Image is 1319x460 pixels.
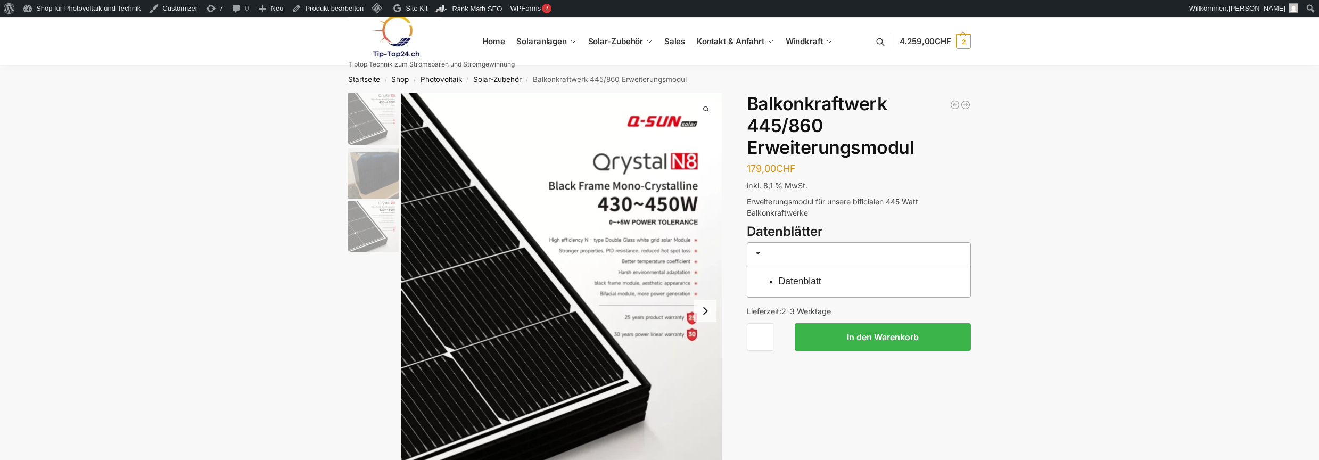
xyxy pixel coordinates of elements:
span: Solaranlagen [516,36,567,46]
h1: Balkonkraftwerk 445/860 Erweiterungsmodul [747,93,971,158]
p: Erweiterungsmodul für unsere bificialen 445 Watt Balkonkraftwerke [747,196,971,218]
img: Solaranlagen, Speicheranlagen und Energiesparprodukte [348,15,441,58]
span: Windkraft [786,36,823,46]
input: Produktmenge [747,323,773,351]
span: Kontakt & Anfahrt [697,36,764,46]
a: Shop [391,75,409,84]
a: Datenblatt [779,276,821,286]
a: Solar-Zubehör [473,75,522,84]
p: Tiptop Technik zum Stromsparen und Stromgewinnung [348,61,515,68]
a: Solaranlagen [512,18,581,65]
a: Startseite [348,75,380,84]
span: Sales [664,36,686,46]
a: Kontakt & Anfahrt [692,18,778,65]
span: / [522,76,533,84]
span: / [409,76,420,84]
a: Photovoltaik [421,75,462,84]
span: CHF [935,36,951,46]
a: Sales [659,18,689,65]
span: [PERSON_NAME] [1229,4,1285,12]
nav: Breadcrumb [329,65,990,93]
span: CHF [776,163,796,174]
a: Stromzähler Energiemessgerät15 [960,100,971,110]
a: NEP600 Mikrowechselrichter 600W [950,100,960,110]
a: 4.259,00CHF 2 [900,26,971,57]
img: 13_3 [348,148,399,199]
span: Site Kit [406,4,427,12]
a: Windkraft [781,18,837,65]
img: qrystal20n820qn-430-450hd-120black20frame (1)-bilder-0 [348,93,399,145]
span: 4.259,00 [900,36,951,46]
span: / [462,76,473,84]
span: 2 [956,34,971,49]
a: Solar-Zubehör [583,18,657,65]
nav: Cart contents [900,17,971,67]
h3: Datenblätter [747,223,971,241]
button: Next slide [694,300,716,322]
img: Benutzerbild von Rupert Spoddig [1289,3,1298,13]
span: 2-3 Werktage [781,307,831,316]
div: 2 [542,4,551,13]
img: qrystal20n820qn-430-450hd-120black20frame (1)-bilder-0 [348,201,399,252]
button: In den Warenkorb [795,323,971,351]
span: Rank Math SEO [452,5,502,13]
span: inkl. 8,1 % MwSt. [747,181,807,190]
span: Solar-Zubehör [588,36,644,46]
bdi: 179,00 [747,163,796,174]
span: / [380,76,391,84]
span: Lieferzeit: [747,307,831,316]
